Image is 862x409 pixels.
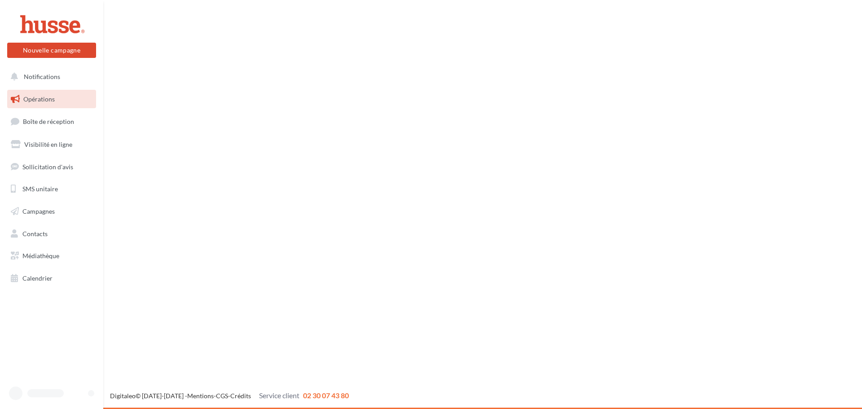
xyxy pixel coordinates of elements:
[110,392,349,400] span: © [DATE]-[DATE] - - -
[22,230,48,237] span: Contacts
[216,392,228,400] a: CGS
[5,67,94,86] button: Notifications
[5,90,98,109] a: Opérations
[5,246,98,265] a: Médiathèque
[230,392,251,400] a: Crédits
[24,141,72,148] span: Visibilité en ligne
[22,274,53,282] span: Calendrier
[22,185,58,193] span: SMS unitaire
[5,112,98,131] a: Boîte de réception
[23,118,74,125] span: Boîte de réception
[22,252,59,259] span: Médiathèque
[5,158,98,176] a: Sollicitation d'avis
[5,135,98,154] a: Visibilité en ligne
[187,392,214,400] a: Mentions
[22,163,73,170] span: Sollicitation d'avis
[24,73,60,80] span: Notifications
[5,269,98,288] a: Calendrier
[5,224,98,243] a: Contacts
[110,392,136,400] a: Digitaleo
[5,180,98,198] a: SMS unitaire
[22,207,55,215] span: Campagnes
[259,391,299,400] span: Service client
[7,43,96,58] button: Nouvelle campagne
[5,202,98,221] a: Campagnes
[23,95,55,103] span: Opérations
[303,391,349,400] span: 02 30 07 43 80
